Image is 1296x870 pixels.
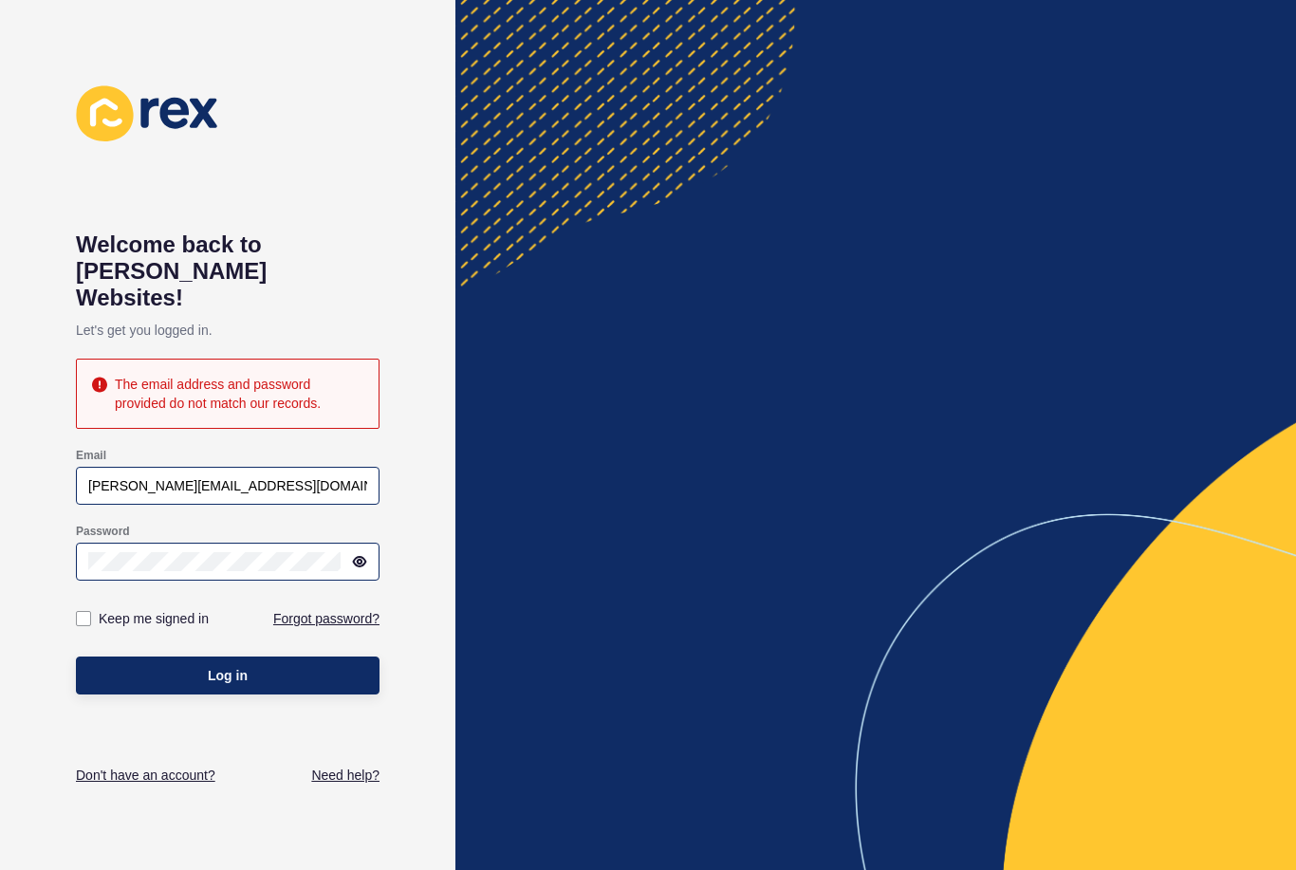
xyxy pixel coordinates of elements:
h1: Welcome back to [PERSON_NAME] Websites! [76,231,380,311]
input: e.g. name@company.com [88,476,367,495]
span: Log in [208,666,248,685]
button: Log in [76,657,380,694]
div: The email address and password provided do not match our records. [115,375,363,413]
a: Forgot password? [273,609,380,628]
label: Email [76,448,106,463]
label: Password [76,524,130,539]
label: Keep me signed in [99,609,209,628]
a: Don't have an account? [76,766,215,785]
a: Need help? [311,766,380,785]
p: Let's get you logged in. [76,311,380,349]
